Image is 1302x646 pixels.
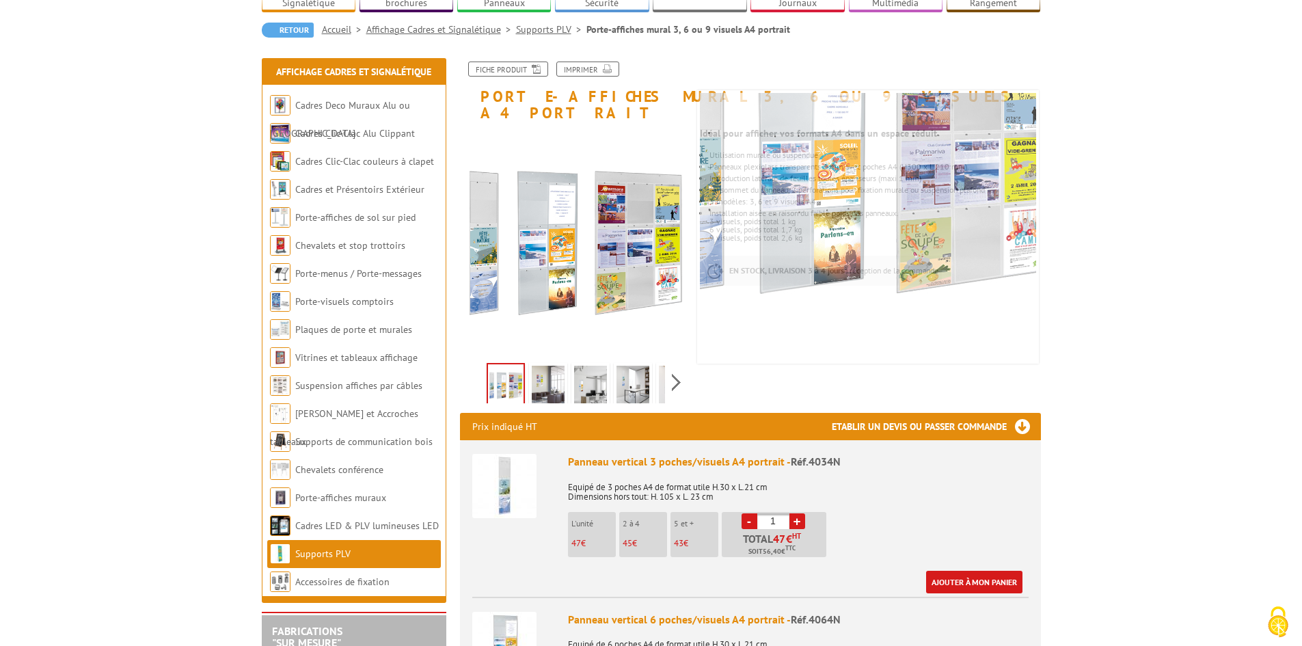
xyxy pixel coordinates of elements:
li: Porte-affiches mural 3, 6 ou 9 visuels A4 portrait [586,23,790,36]
p: 2 à 4 [623,519,667,528]
a: Fiche produit [468,62,548,77]
img: porte_affiches_muraux_4034n.jpg [488,364,524,407]
a: Suspension affiches par câbles [295,379,422,392]
a: Cadres LED & PLV lumineuses LED [295,520,439,532]
img: panneau_vertical_9_poches_visuels_a4_portrait_4094n.jpg [532,366,565,408]
a: Accueil [322,23,366,36]
a: Cadres et Présentoirs Extérieur [295,183,424,196]
img: Chevalets et stop trottoirs [270,235,290,256]
a: Retour [262,23,314,38]
a: Supports de communication bois [295,435,433,448]
img: Cimaises et Accroches tableaux [270,403,290,424]
p: Prix indiqué HT [472,413,537,440]
img: panneau_vertical_9_poches_visuels_a4_portrait_4094n_2.jpg [616,366,649,408]
p: € [571,539,616,548]
img: Cadres Clic-Clac couleurs à clapet [270,151,290,172]
p: Equipé de 3 poches A4 de format utile H.30 x L.21 cm Dimensions hors tout: H. 105 x L. 23 cm [568,473,1029,502]
a: Cadres Clic-Clac couleurs à clapet [295,155,434,167]
span: Next [670,371,683,394]
img: Cadres Deco Muraux Alu ou Bois [270,95,290,116]
img: Chevalets conférence [270,459,290,480]
span: Réf.4064N [791,613,841,626]
a: Porte-visuels comptoirs [295,295,394,308]
sup: TTC [785,544,796,552]
img: Porte-menus / Porte-messages [270,263,290,284]
img: Cadres et Présentoirs Extérieur [270,179,290,200]
p: € [623,539,667,548]
a: Porte-affiches muraux [295,492,386,504]
h3: Etablir un devis ou passer commande [832,413,1041,440]
img: Porte-affiches de sol sur pied [270,207,290,228]
a: Cadres Deco Muraux Alu ou [GEOGRAPHIC_DATA] [270,99,410,139]
img: Cadres LED & PLV lumineuses LED [270,515,290,536]
p: Total [725,533,826,557]
img: Suspension affiches par câbles [270,375,290,396]
button: Cookies (fenêtre modale) [1254,600,1302,646]
a: - [742,513,757,529]
span: 56,40 [763,546,781,557]
a: Affichage Cadres et Signalétique [366,23,516,36]
img: Supports PLV [270,543,290,564]
a: Ajouter à mon panier [926,571,1022,593]
span: Soit € [748,546,796,557]
img: panneau_vertical_9_poches_visuels_a4_portrait_4094n_3.jpg [659,366,692,408]
span: € [786,533,792,544]
p: € [674,539,718,548]
a: Porte-menus / Porte-messages [295,267,422,280]
span: 47 [571,537,581,549]
img: Accessoires de fixation [270,571,290,592]
sup: HT [792,531,801,541]
a: Vitrines et tableaux affichage [295,351,418,364]
a: Porte-affiches de sol sur pied [295,211,416,224]
a: Imprimer [556,62,619,77]
a: Affichage Cadres et Signalétique [276,66,431,78]
a: Chevalets conférence [295,463,383,476]
p: 5 et + [674,519,718,528]
img: Panneau vertical 3 poches/visuels A4 portrait [472,454,537,518]
div: Panneau vertical 3 poches/visuels A4 portrait - [568,454,1029,470]
img: panneau_vertical_9_poches_visuels_a4_portrait_4094n_1.jpg [574,366,607,408]
a: Chevalets et stop trottoirs [295,239,405,252]
img: Vitrines et tableaux affichage [270,347,290,368]
span: 43 [674,537,683,549]
a: [PERSON_NAME] et Accroches tableaux [270,407,418,448]
p: L'unité [571,519,616,528]
a: Supports PLV [516,23,586,36]
a: Accessoires de fixation [295,576,390,588]
img: Plaques de porte et murales [270,319,290,340]
img: Cookies (fenêtre modale) [1261,605,1295,639]
span: 47 [773,533,786,544]
img: Porte-affiches muraux [270,487,290,508]
img: Porte-visuels comptoirs [270,291,290,312]
a: Plaques de porte et murales [295,323,412,336]
span: 45 [623,537,632,549]
img: porte_affiches_muraux_4034n.jpg [460,128,690,358]
div: Panneau vertical 6 poches/visuels A4 portrait - [568,612,1029,628]
a: Supports PLV [295,548,351,560]
a: + [789,513,805,529]
a: Cadres Clic-Clac Alu Clippant [295,127,415,139]
span: Réf.4034N [791,455,841,468]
